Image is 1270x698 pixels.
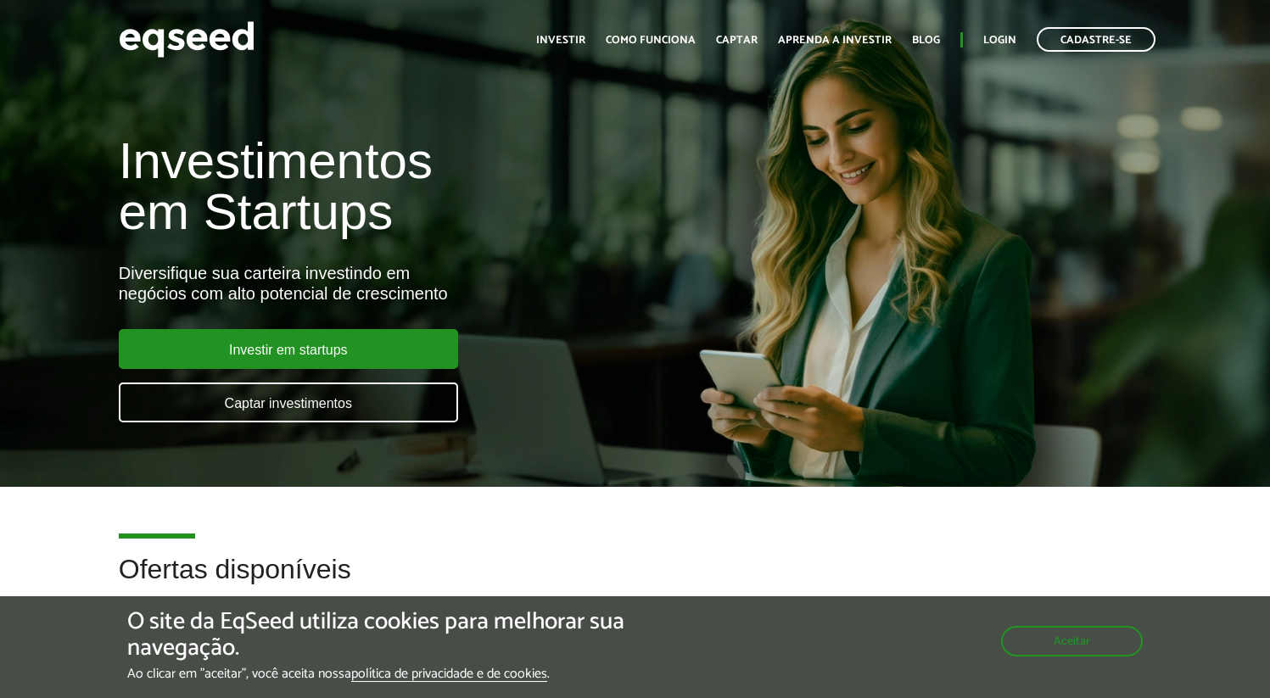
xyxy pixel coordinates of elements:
a: Investir [536,35,585,46]
a: Cadastre-se [1037,27,1155,52]
a: Investir em startups [119,329,458,369]
a: Captar [716,35,758,46]
a: política de privacidade e de cookies [351,667,547,682]
p: Ao clicar em "aceitar", você aceita nossa . [127,666,737,682]
a: Aprenda a investir [778,35,892,46]
a: Blog [912,35,940,46]
h2: Ofertas disponíveis [119,555,1152,610]
h1: Investimentos em Startups [119,136,729,237]
img: EqSeed [119,17,255,62]
a: Como funciona [606,35,696,46]
a: Captar investimentos [119,383,458,422]
h5: O site da EqSeed utiliza cookies para melhorar sua navegação. [127,609,737,662]
button: Aceitar [1001,626,1143,656]
a: Login [983,35,1016,46]
div: Diversifique sua carteira investindo em negócios com alto potencial de crescimento [119,263,729,304]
